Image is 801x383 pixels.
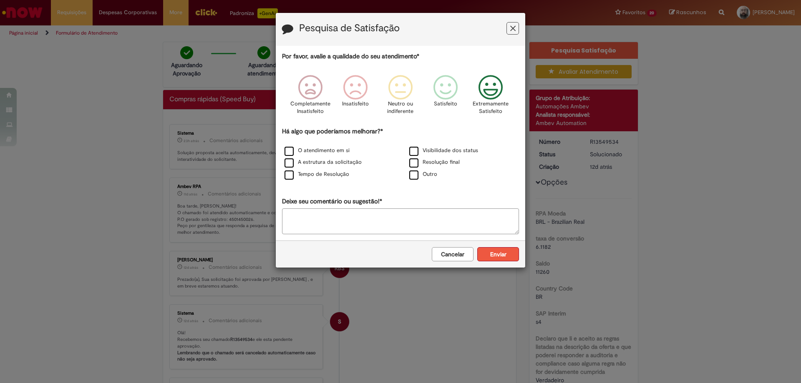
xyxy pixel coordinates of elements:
[469,69,512,126] div: Extremamente Satisfeito
[282,52,419,61] label: Por favor, avalie a qualidade do seu atendimento*
[477,247,519,261] button: Enviar
[285,170,349,178] label: Tempo de Resolução
[334,69,377,126] div: Insatisfeito
[379,69,422,126] div: Neutro ou indiferente
[473,100,509,115] p: Extremamente Satisfeito
[432,247,474,261] button: Cancelar
[409,170,437,178] label: Outro
[342,100,369,108] p: Insatisfeito
[290,100,330,115] p: Completamente Insatisfeito
[409,147,478,155] label: Visibilidade dos status
[285,158,362,166] label: A estrutura da solicitação
[282,197,382,206] label: Deixe seu comentário ou sugestão!*
[424,69,467,126] div: Satisfeito
[282,127,519,181] div: Há algo que poderíamos melhorar?*
[299,23,400,34] label: Pesquisa de Satisfação
[409,158,460,166] label: Resolução final
[289,69,331,126] div: Completamente Insatisfeito
[285,147,350,155] label: O atendimento em si
[434,100,457,108] p: Satisfeito
[385,100,416,115] p: Neutro ou indiferente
